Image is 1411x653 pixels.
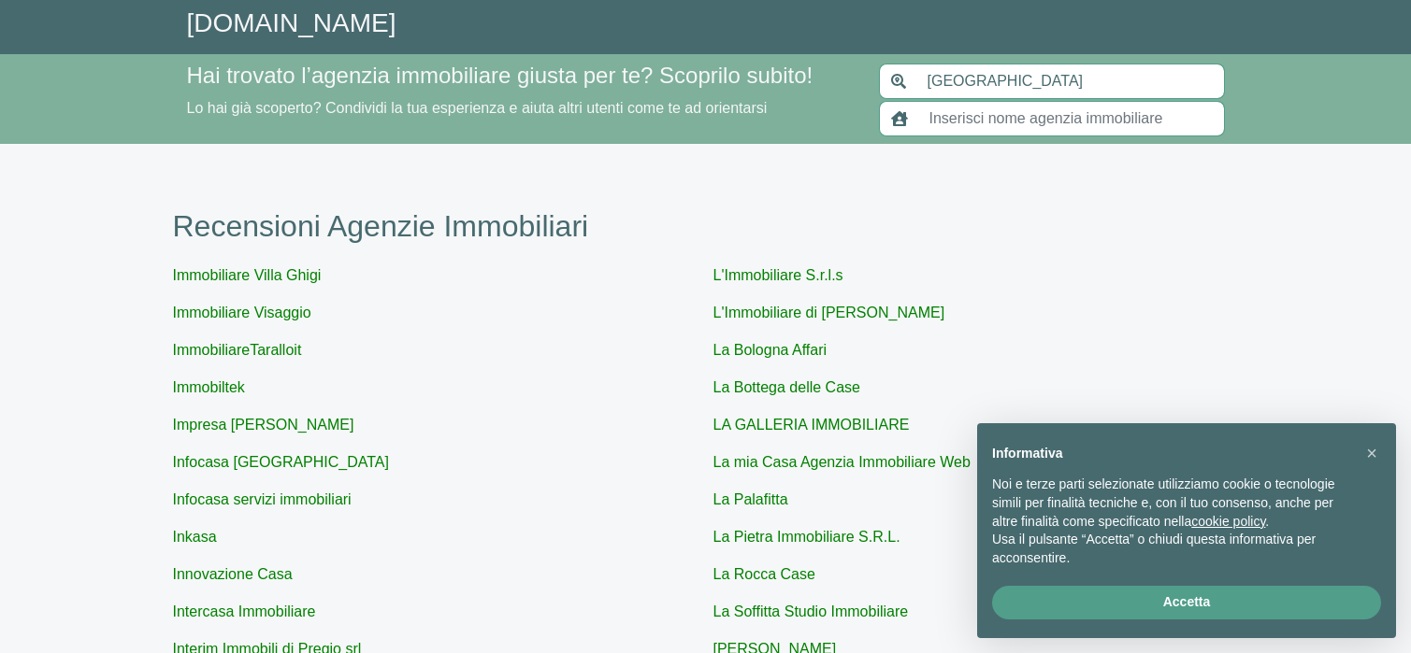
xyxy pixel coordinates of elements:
a: Infocasa [GEOGRAPHIC_DATA] [173,454,389,470]
h1: Recensioni Agenzie Immobiliari [173,208,1239,244]
a: Immobiliare Visaggio [173,305,311,320]
a: La Rocca Case [713,566,815,582]
input: Inserisci nome agenzia immobiliare [918,101,1225,136]
h2: Informativa [992,446,1351,461]
a: La Bologna Affari [713,342,828,358]
a: L'Immobiliare di [PERSON_NAME] [713,305,945,320]
a: La Palafitta [713,491,788,507]
a: La mia Casa Agenzia Immobiliare Web [713,454,971,470]
a: La Pietra Immobiliare S.R.L. [713,529,900,545]
p: Noi e terze parti selezionate utilizziamo cookie o tecnologie simili per finalità tecniche e, con... [992,476,1351,531]
a: [DOMAIN_NAME] [187,8,396,37]
a: Innovazione Casa [173,566,293,582]
a: Impresa [PERSON_NAME] [173,417,354,433]
a: Infocasa servizi immobiliari [173,491,352,507]
a: Intercasa Immobiliare [173,603,316,619]
p: Lo hai già scoperto? Condividi la tua esperienza e aiuta altri utenti come te ad orientarsi [187,97,857,120]
a: La Soffitta Studio Immobiliare [713,603,909,619]
a: L'Immobiliare S.r.l.s [713,267,843,283]
button: Accetta [992,586,1381,619]
p: Usa il pulsante “Accetta” o chiudi questa informativa per acconsentire. [992,531,1351,567]
a: Immobiltek [173,379,245,395]
a: Inkasa [173,529,217,545]
button: Chiudi questa informativa [1357,438,1387,468]
a: Immobiliare Villa Ghigi [173,267,322,283]
a: cookie policy - il link si apre in una nuova scheda [1191,514,1265,529]
h4: Hai trovato l’agenzia immobiliare giusta per te? Scoprilo subito! [187,63,857,90]
input: Inserisci area di ricerca (Comune o Provincia) [916,64,1225,99]
a: La Bottega delle Case [713,379,860,395]
span: × [1366,443,1377,463]
a: ImmobiliareTaralloit [173,342,302,358]
a: LA GALLERIA IMMOBILIARE [713,417,910,433]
